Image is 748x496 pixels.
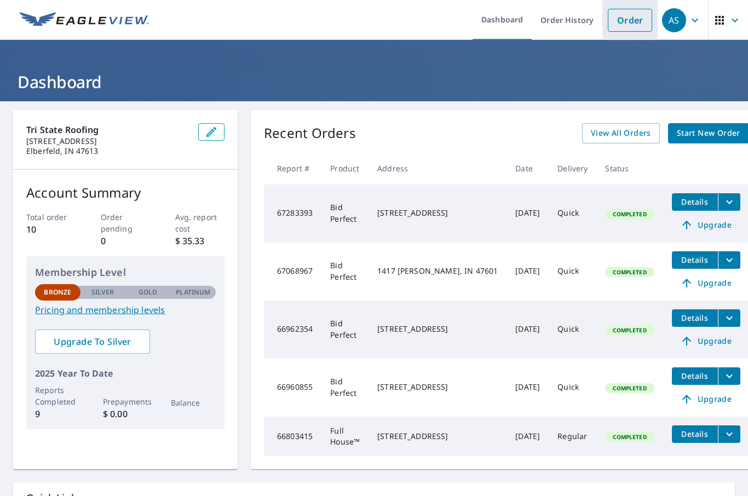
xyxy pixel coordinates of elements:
a: Pricing and membership levels [35,303,216,316]
p: Prepayments [103,396,148,407]
a: Upgrade [672,216,740,234]
span: Upgrade [678,276,734,290]
p: 2025 Year To Date [35,367,216,380]
p: Account Summary [26,183,225,203]
th: Product [321,152,369,184]
p: Total order [26,211,76,223]
td: Full House™ [321,417,369,456]
span: Details [678,255,711,265]
span: Upgrade [678,334,734,348]
div: 1417 [PERSON_NAME], IN 47601 [377,266,498,276]
span: Details [678,371,711,381]
td: [DATE] [507,417,549,456]
th: Date [507,152,549,184]
button: detailsBtn-67283393 [672,193,718,211]
span: Completed [606,210,653,218]
button: detailsBtn-66803415 [672,425,718,443]
p: Balance [171,397,216,408]
div: [STREET_ADDRESS] [377,431,498,442]
span: Completed [606,326,653,334]
span: Details [678,429,711,439]
a: Order [608,9,652,32]
span: Details [678,197,711,207]
td: [DATE] [507,243,549,301]
td: Quick [549,243,596,301]
td: 66803415 [264,417,321,456]
p: Gold [139,287,157,297]
p: Avg. report cost [175,211,225,234]
p: Membership Level [35,265,216,280]
div: [STREET_ADDRESS] [377,207,498,218]
button: filesDropdownBtn-66960855 [718,367,740,385]
button: detailsBtn-67068967 [672,251,718,269]
p: Bronze [44,287,71,297]
td: Regular [549,417,596,456]
td: Bid Perfect [321,243,369,301]
button: filesDropdownBtn-67283393 [718,193,740,211]
span: Start New Order [677,126,740,140]
p: $ 35.33 [175,234,225,247]
p: 0 [101,234,151,247]
span: Completed [606,433,653,441]
button: filesDropdownBtn-66962354 [718,309,740,327]
h1: Dashboard [13,71,735,93]
div: AS [662,8,686,32]
span: Upgrade To Silver [44,336,141,348]
img: EV Logo [20,12,149,28]
td: [DATE] [507,359,549,417]
span: Upgrade [678,393,734,406]
th: Address [369,152,507,184]
td: Quick [549,301,596,359]
div: [STREET_ADDRESS] [377,382,498,393]
p: $ 0.00 [103,407,148,420]
td: [DATE] [507,184,549,243]
a: Upgrade [672,332,740,350]
button: detailsBtn-66962354 [672,309,718,327]
p: Silver [91,287,114,297]
td: Quick [549,359,596,417]
td: Bid Perfect [321,184,369,243]
span: Upgrade [678,218,734,232]
p: 9 [35,407,80,420]
a: Upgrade [672,274,740,292]
th: Delivery [549,152,596,184]
a: View All Orders [582,123,660,143]
td: Quick [549,184,596,243]
span: Completed [606,384,653,392]
button: filesDropdownBtn-67068967 [718,251,740,269]
p: 10 [26,223,76,236]
p: Reports Completed [35,384,80,407]
td: [DATE] [507,301,549,359]
td: 66962354 [264,301,321,359]
p: Platinum [176,287,210,297]
th: Report # [264,152,321,184]
span: Completed [606,268,653,276]
p: Recent Orders [264,123,356,143]
td: 67283393 [264,184,321,243]
td: 67068967 [264,243,321,301]
p: Elberfeld, IN 47613 [26,146,189,156]
button: filesDropdownBtn-66803415 [718,425,740,443]
a: Upgrade [672,390,740,408]
p: Order pending [101,211,151,234]
td: Bid Perfect [321,359,369,417]
span: Details [678,313,711,323]
button: detailsBtn-66960855 [672,367,718,385]
a: Upgrade To Silver [35,330,150,354]
span: View All Orders [591,126,651,140]
div: [STREET_ADDRESS] [377,324,498,334]
th: Status [596,152,663,184]
td: 66960855 [264,359,321,417]
p: Tri State Roofing [26,123,189,136]
p: [STREET_ADDRESS] [26,136,189,146]
td: Bid Perfect [321,301,369,359]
